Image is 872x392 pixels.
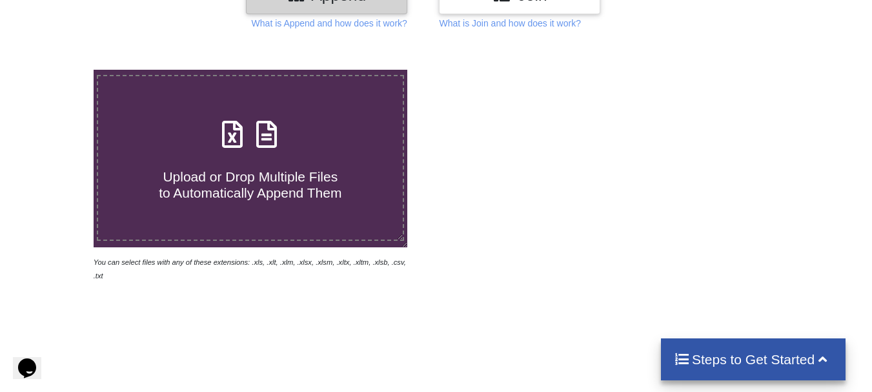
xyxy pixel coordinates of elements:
i: You can select files with any of these extensions: .xls, .xlt, .xlm, .xlsx, .xlsm, .xltx, .xltm, ... [94,258,406,280]
iframe: chat widget [13,340,54,379]
p: What is Append and how does it work? [252,17,407,30]
h4: Steps to Get Started [674,351,833,367]
p: What is Join and how does it work? [439,17,580,30]
span: Upload or Drop Multiple Files to Automatically Append Them [159,169,341,200]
